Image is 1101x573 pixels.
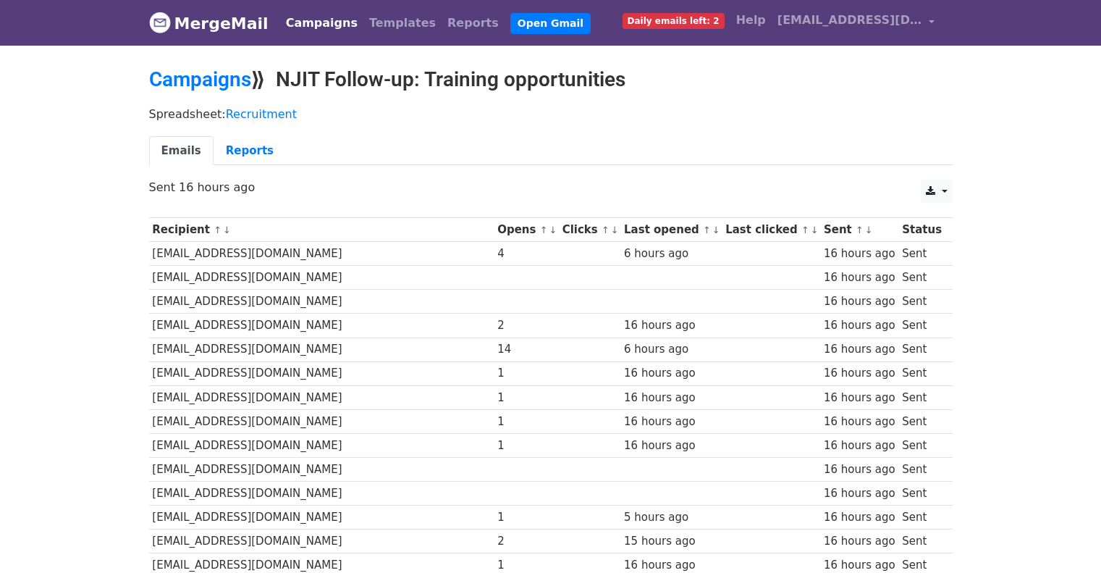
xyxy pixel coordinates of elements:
div: 1 [497,414,555,430]
td: Sent [898,338,945,361]
td: [EMAIL_ADDRESS][DOMAIN_NAME] [149,314,494,338]
div: 15 hours ago [624,533,718,550]
td: [EMAIL_ADDRESS][DOMAIN_NAME] [149,338,494,361]
td: Sent [898,482,945,506]
td: Sent [898,361,945,385]
div: 16 hours ago [624,317,718,334]
td: [EMAIL_ADDRESS][DOMAIN_NAME] [149,458,494,482]
div: 16 hours ago [824,533,895,550]
th: Recipient [149,218,494,242]
td: Sent [898,458,945,482]
p: Sent 16 hours ago [149,180,953,195]
th: Opens [494,218,559,242]
a: Templates [363,9,442,38]
td: [EMAIL_ADDRESS][DOMAIN_NAME] [149,409,494,433]
a: ↑ [214,225,222,235]
td: [EMAIL_ADDRESS][DOMAIN_NAME] [149,530,494,553]
a: ↑ [703,225,711,235]
div: 6 hours ago [624,341,718,358]
div: 1 [497,509,555,526]
div: 1 [497,365,555,382]
div: 16 hours ago [824,509,895,526]
img: MergeMail logo [149,12,171,33]
td: [EMAIL_ADDRESS][DOMAIN_NAME] [149,266,494,290]
th: Last opened [620,218,722,242]
div: 16 hours ago [824,246,895,262]
a: ↑ [602,225,609,235]
a: Open Gmail [510,13,591,34]
td: Sent [898,530,945,553]
a: Campaigns [280,9,363,38]
div: 16 hours ago [824,269,895,286]
a: Emails [149,136,214,166]
th: Last clicked [722,218,820,242]
div: 16 hours ago [624,365,718,382]
td: [EMAIL_ADDRESS][DOMAIN_NAME] [149,506,494,530]
div: 4 [497,246,555,262]
div: 1 [497,438,555,454]
div: 2 [497,317,555,334]
div: 16 hours ago [824,414,895,430]
td: [EMAIL_ADDRESS][DOMAIN_NAME] [149,361,494,385]
a: ↓ [223,225,231,235]
a: [EMAIL_ADDRESS][DOMAIN_NAME] [772,6,941,40]
a: ↑ [801,225,809,235]
td: Sent [898,433,945,457]
a: Campaigns [149,67,251,91]
td: Sent [898,314,945,338]
span: Daily emails left: 2 [623,13,725,29]
td: [EMAIL_ADDRESS][DOMAIN_NAME] [149,242,494,266]
div: 16 hours ago [824,317,895,334]
td: Sent [898,506,945,530]
a: ↓ [549,225,557,235]
h2: ⟫ NJIT Follow-up: Training opportunities [149,67,953,92]
td: Sent [898,266,945,290]
div: 16 hours ago [624,390,718,406]
div: 14 [497,341,555,358]
a: Reports [442,9,505,38]
div: 16 hours ago [824,365,895,382]
th: Sent [820,218,898,242]
td: Sent [898,409,945,433]
a: Daily emails left: 2 [617,6,730,35]
p: Spreadsheet: [149,106,953,122]
a: ↓ [712,225,720,235]
td: Sent [898,242,945,266]
a: Reports [214,136,286,166]
td: [EMAIL_ADDRESS][DOMAIN_NAME] [149,433,494,457]
div: 6 hours ago [624,246,718,262]
a: ↓ [811,225,819,235]
td: [EMAIL_ADDRESS][DOMAIN_NAME] [149,385,494,409]
a: MergeMail [149,8,269,38]
span: [EMAIL_ADDRESS][DOMAIN_NAME] [777,12,922,29]
td: [EMAIL_ADDRESS][DOMAIN_NAME] [149,290,494,314]
td: Sent [898,385,945,409]
a: Recruitment [226,107,297,121]
div: 16 hours ago [824,390,895,406]
div: 2 [497,533,555,550]
div: 16 hours ago [624,438,718,454]
th: Status [898,218,945,242]
a: ↑ [540,225,548,235]
a: ↓ [865,225,873,235]
a: ↑ [856,225,864,235]
div: 16 hours ago [824,485,895,502]
td: [EMAIL_ADDRESS][DOMAIN_NAME] [149,482,494,506]
div: 16 hours ago [824,461,895,478]
th: Clicks [559,218,620,242]
a: Help [730,6,772,35]
div: 1 [497,390,555,406]
div: 5 hours ago [624,509,718,526]
div: 16 hours ago [624,414,718,430]
a: ↓ [611,225,619,235]
td: Sent [898,290,945,314]
div: 16 hours ago [824,341,895,358]
div: 16 hours ago [824,293,895,310]
div: 16 hours ago [824,438,895,454]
